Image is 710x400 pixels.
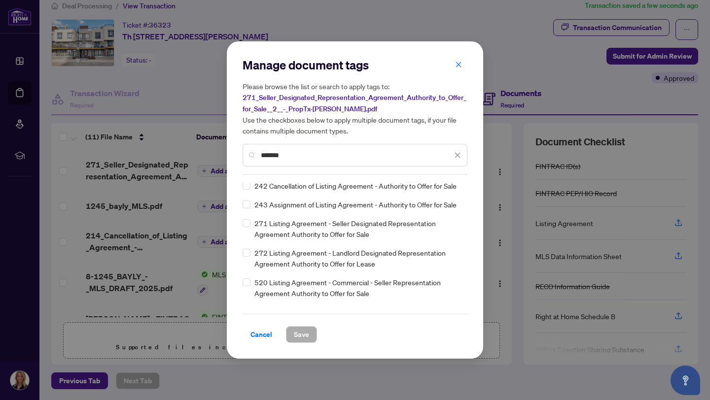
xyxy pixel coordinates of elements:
button: Save [286,326,317,343]
h2: Manage document tags [243,57,467,73]
span: close [455,61,462,68]
span: 271 Listing Agreement - Seller Designated Representation Agreement Authority to Offer for Sale [254,218,461,239]
span: Cancel [250,327,272,342]
span: 242 Cancellation of Listing Agreement - Authority to Offer for Sale [254,180,457,191]
h5: Please browse the list or search to apply tags to: Use the checkboxes below to apply multiple doc... [243,81,467,136]
button: Cancel [243,326,280,343]
span: 272 Listing Agreement - Landlord Designated Representation Agreement Authority to Offer for Lease [254,247,461,269]
span: 271_Seller_Designated_Representation_Agreement_Authority_to_Offer_for_Sale__2__-_PropTx-[PERSON_N... [243,93,466,113]
span: 520 Listing Agreement - Commercial - Seller Representation Agreement Authority to Offer for Sale [254,277,461,299]
button: Open asap [671,366,700,395]
span: close [454,152,461,159]
span: 243 Assignment of Listing Agreement - Authority to Offer for Sale [254,199,457,210]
